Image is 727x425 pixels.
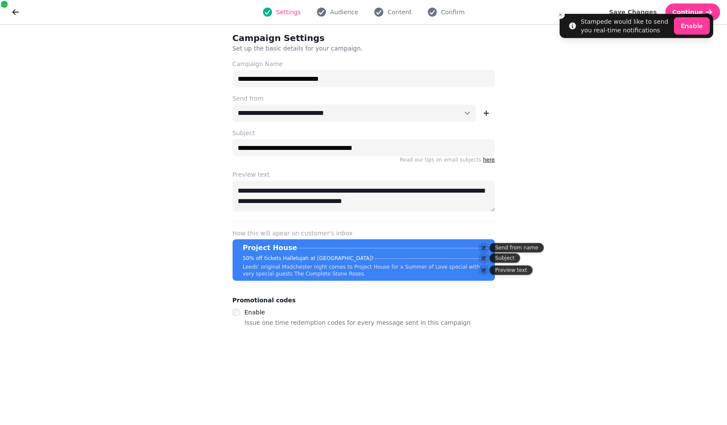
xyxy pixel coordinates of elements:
p: Project House [243,243,297,253]
h2: Campaign Settings [233,32,398,44]
label: Campaign Name [233,60,495,68]
p: 50% off tickets Hallelujah at [GEOGRAPHIC_DATA]! [243,255,374,262]
div: Stampede would like to send you real-time notifications [581,17,670,35]
label: Enable [245,309,265,316]
span: Audience [330,8,358,16]
span: Settings [276,8,301,16]
button: Close toast [556,10,565,19]
legend: Promotional codes [233,295,296,305]
button: Enable [674,17,710,35]
div: Subject [490,254,520,263]
button: go back [7,3,24,21]
label: How this will apear on customer's inbox [233,229,495,238]
p: Read our tips on email subjects [233,156,495,163]
a: here [483,157,494,163]
p: Issue one time redemption codes for every message sent in this campaign [245,317,471,328]
button: Save Changes [602,3,664,21]
span: Content [387,8,412,16]
p: Leeds' original Madchester night comes to Project House for a Summer of Love special with very sp... [243,263,488,277]
label: Send from [233,94,495,103]
label: Preview text [233,170,495,179]
p: Set up the basic details for your campaign. [233,44,453,53]
button: Continue [665,3,720,21]
label: Subject [233,129,495,137]
span: Confirm [441,8,465,16]
div: Preview text [490,266,533,275]
div: Send from name [490,243,544,253]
